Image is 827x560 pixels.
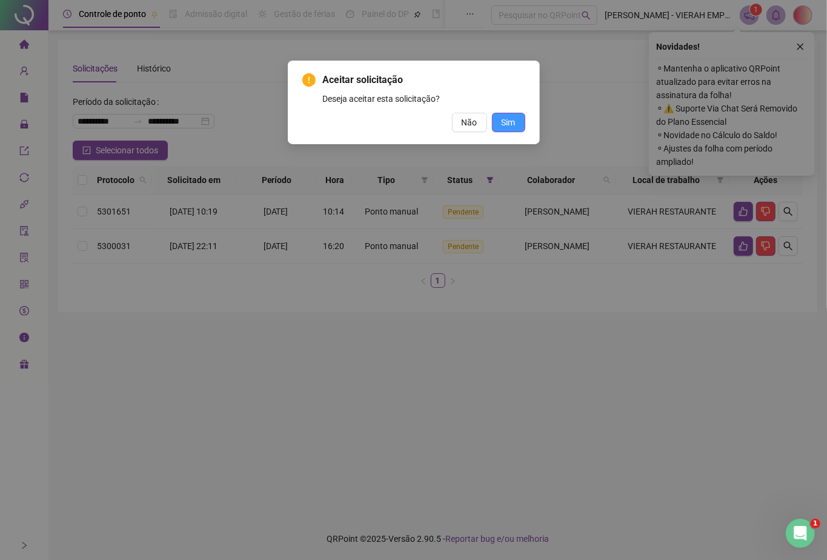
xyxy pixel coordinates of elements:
button: Não [452,113,487,132]
span: 1 [811,519,820,528]
span: Não [462,116,477,129]
div: Deseja aceitar esta solicitação? [323,92,525,105]
span: Sim [502,116,516,129]
span: Aceitar solicitação [323,73,525,87]
iframe: Intercom live chat [786,519,815,548]
span: exclamation-circle [302,73,316,87]
button: Sim [492,113,525,132]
